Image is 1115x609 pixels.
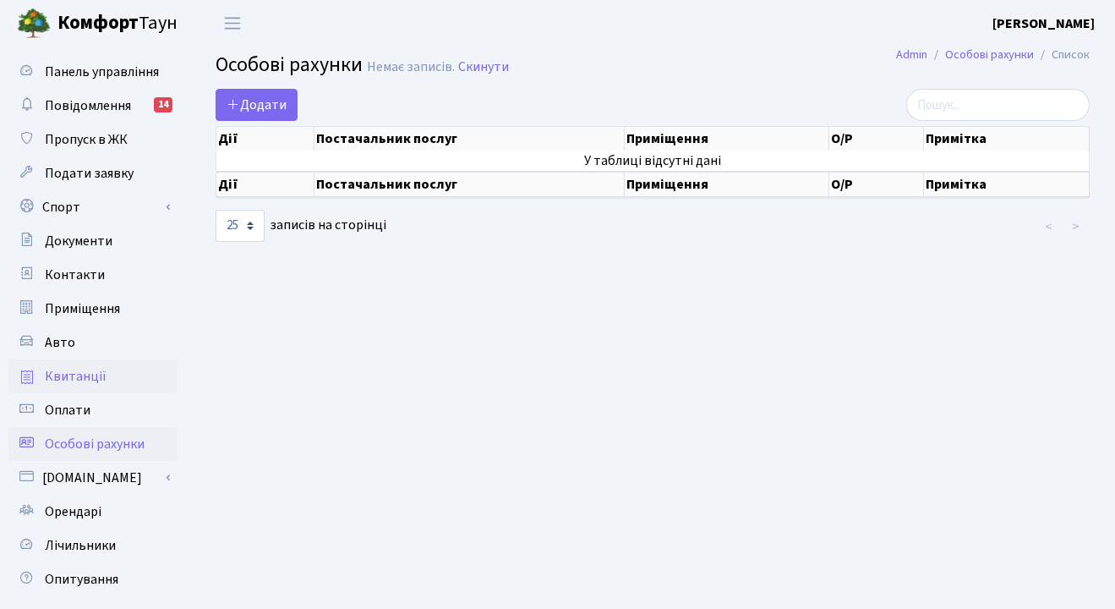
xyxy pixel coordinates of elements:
a: Панель управління [8,55,178,89]
th: Дії [216,172,314,197]
a: [DOMAIN_NAME] [8,461,178,495]
a: Спорт [8,190,178,224]
a: Повідомлення14 [8,89,178,123]
img: logo.png [17,7,51,41]
span: Подати заявку [45,164,134,183]
a: Квитанції [8,359,178,393]
span: Документи [45,232,112,250]
span: Контакти [45,266,105,284]
span: Додати [227,96,287,114]
a: Опитування [8,562,178,596]
a: Подати заявку [8,156,178,190]
a: Оплати [8,393,178,427]
a: Приміщення [8,292,178,326]
a: Орендарі [8,495,178,529]
b: [PERSON_NAME] [992,14,1095,33]
div: 14 [154,97,172,112]
span: Приміщення [45,299,120,318]
a: Особові рахунки [8,427,178,461]
span: Особові рахунки [45,435,145,453]
nav: breadcrumb [871,37,1115,73]
span: Квитанції [45,367,107,386]
input: Пошук... [906,89,1090,121]
a: Скинути [458,59,509,75]
label: записів на сторінці [216,210,386,242]
span: Повідомлення [45,96,131,115]
b: Комфорт [57,9,139,36]
span: Особові рахунки [216,50,363,80]
a: Admin [896,46,927,63]
a: [PERSON_NAME] [992,14,1095,34]
th: Постачальник послуг [314,172,625,197]
span: Пропуск в ЖК [45,130,128,149]
span: Лічильники [45,536,116,555]
a: Лічильники [8,529,178,562]
th: Постачальник послуг [314,127,625,151]
a: Документи [8,224,178,258]
span: Оплати [45,401,90,420]
td: У таблиці відсутні дані [216,151,1090,171]
a: Особові рахунки [945,46,1034,63]
th: Примітка [924,127,1090,151]
a: Контакти [8,258,178,292]
th: О/Р [829,127,924,151]
th: Приміщення [625,127,829,151]
button: Переключити навігацію [211,9,254,37]
span: Панель управління [45,63,159,81]
li: Список [1034,46,1090,64]
a: Пропуск в ЖК [8,123,178,156]
a: Додати [216,89,298,121]
th: Дії [216,127,314,151]
a: Авто [8,326,178,359]
th: О/Р [829,172,924,197]
th: Приміщення [625,172,829,197]
select: записів на сторінці [216,210,265,242]
span: Таун [57,9,178,38]
span: Орендарі [45,502,101,521]
span: Опитування [45,570,118,589]
span: Авто [45,333,75,352]
div: Немає записів. [367,59,455,75]
th: Примітка [924,172,1090,197]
